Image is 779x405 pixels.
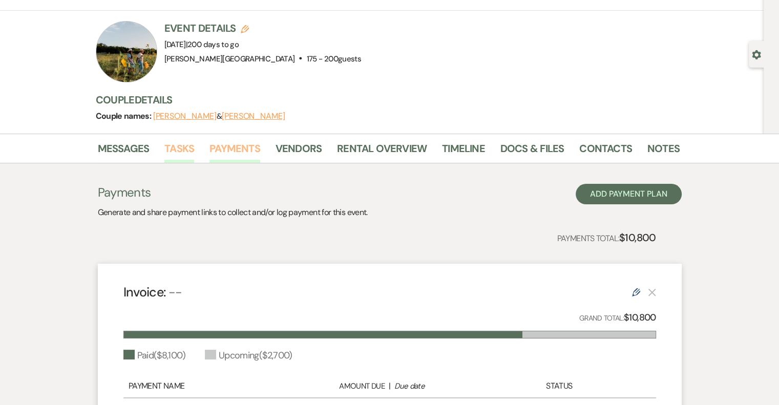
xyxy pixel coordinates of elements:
span: | [186,39,239,50]
button: This payment plan cannot be deleted because it contains links that have been paid through Weven’s... [648,288,656,296]
strong: $10,800 [619,231,656,244]
a: Timeline [442,140,485,163]
a: Vendors [276,140,322,163]
a: Contacts [579,140,632,163]
p: Generate and share payment links to collect and/or log payment for this event. [98,206,368,219]
a: Docs & Files [500,140,564,163]
div: Upcoming ( $2,700 ) [205,349,292,363]
div: Due date [394,380,489,392]
h3: Payments [98,184,368,201]
div: | [285,380,494,392]
span: 200 days to go [187,39,239,50]
span: 175 - 200 guests [307,54,361,64]
button: [PERSON_NAME] [153,112,217,120]
div: Payment Name [129,380,285,392]
a: Messages [98,140,150,163]
a: Tasks [164,140,194,163]
h3: Event Details [164,21,362,35]
div: Amount Due [290,380,385,392]
a: Notes [647,140,680,163]
p: Payments Total: [557,229,656,246]
button: Add Payment Plan [576,184,682,204]
button: [PERSON_NAME] [222,112,285,120]
span: [PERSON_NAME][GEOGRAPHIC_DATA] [164,54,295,64]
h3: Couple Details [96,93,669,107]
div: Paid ( $8,100 ) [123,349,185,363]
span: [DATE] [164,39,239,50]
span: & [153,111,285,121]
p: Grand Total: [579,310,656,325]
span: -- [169,284,182,301]
div: Status [494,380,624,392]
h4: Invoice: [123,283,182,301]
a: Payments [209,140,260,163]
strong: $10,800 [624,311,656,324]
span: Couple names: [96,111,153,121]
button: Open lead details [752,49,761,59]
a: Rental Overview [337,140,427,163]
